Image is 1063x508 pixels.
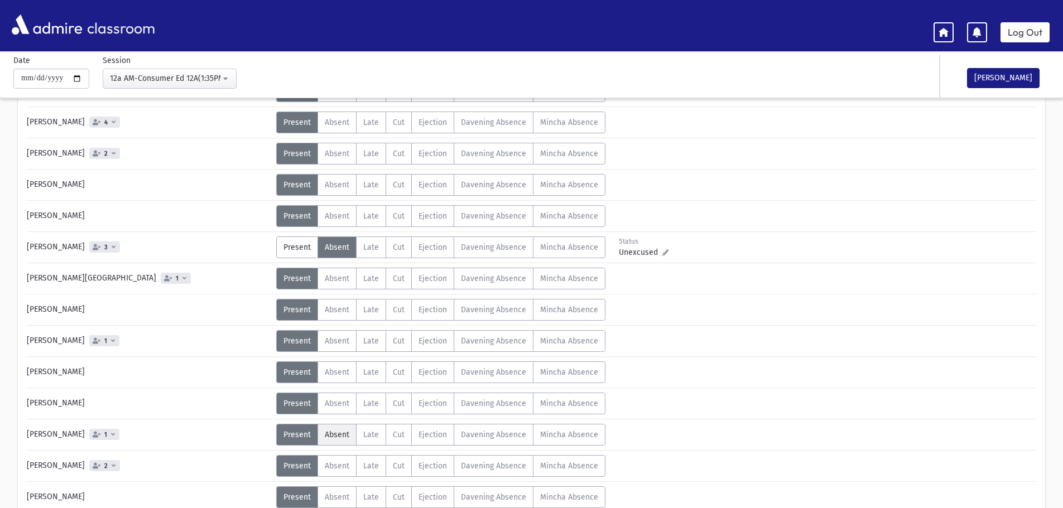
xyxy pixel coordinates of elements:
[419,430,447,439] span: Ejection
[21,330,276,352] div: [PERSON_NAME]
[21,393,276,414] div: [PERSON_NAME]
[276,330,605,352] div: AttTypes
[461,180,526,190] span: Davening Absence
[276,205,605,227] div: AttTypes
[276,143,605,165] div: AttTypes
[363,461,379,471] span: Late
[283,305,311,315] span: Present
[540,118,598,127] span: Mincha Absence
[325,274,349,283] span: Absent
[21,268,276,289] div: [PERSON_NAME][GEOGRAPHIC_DATA]
[102,462,110,470] span: 2
[21,299,276,321] div: [PERSON_NAME]
[21,174,276,196] div: [PERSON_NAME]
[461,430,526,439] span: Davening Absence
[283,461,311,471] span: Present
[461,149,526,158] span: Davening Absence
[283,492,311,502] span: Present
[540,305,598,315] span: Mincha Absence
[21,424,276,446] div: [PERSON_NAME]
[325,461,349,471] span: Absent
[540,274,598,283] span: Mincha Absence
[276,424,605,446] div: AttTypes
[419,399,447,408] span: Ejection
[419,243,447,252] span: Ejection
[461,274,526,283] span: Davening Absence
[540,211,598,221] span: Mincha Absence
[461,211,526,221] span: Davening Absence
[174,275,181,282] span: 1
[276,486,605,508] div: AttTypes
[540,180,598,190] span: Mincha Absence
[102,431,109,438] span: 1
[21,143,276,165] div: [PERSON_NAME]
[325,430,349,439] span: Absent
[363,492,379,502] span: Late
[363,430,379,439] span: Late
[283,399,311,408] span: Present
[276,174,605,196] div: AttTypes
[461,336,526,346] span: Davening Absence
[1001,22,1050,42] a: Log Out
[540,243,598,252] span: Mincha Absence
[85,10,155,40] span: classroom
[540,336,598,346] span: Mincha Absence
[363,149,379,158] span: Late
[325,336,349,346] span: Absent
[363,180,379,190] span: Late
[363,211,379,221] span: Late
[461,367,526,377] span: Davening Absence
[276,268,605,289] div: AttTypes
[619,236,668,246] div: Status
[393,492,405,502] span: Cut
[283,149,311,158] span: Present
[325,211,349,221] span: Absent
[393,180,405,190] span: Cut
[393,336,405,346] span: Cut
[276,455,605,477] div: AttTypes
[393,430,405,439] span: Cut
[283,274,311,283] span: Present
[363,305,379,315] span: Late
[325,305,349,315] span: Absent
[276,112,605,133] div: AttTypes
[619,246,662,258] span: Unexcused
[325,399,349,408] span: Absent
[363,274,379,283] span: Late
[21,205,276,227] div: [PERSON_NAME]
[325,243,349,252] span: Absent
[102,337,109,345] span: 1
[325,149,349,158] span: Absent
[393,211,405,221] span: Cut
[110,72,220,84] div: 12a AM-Consumer Ed 12A(1:35PM-2:17PM)
[283,336,311,346] span: Present
[540,367,598,377] span: Mincha Absence
[540,149,598,158] span: Mincha Absence
[276,393,605,414] div: AttTypes
[283,243,311,252] span: Present
[419,367,447,377] span: Ejection
[21,112,276,133] div: [PERSON_NAME]
[363,336,379,346] span: Late
[9,12,85,37] img: AdmirePro
[419,305,447,315] span: Ejection
[276,299,605,321] div: AttTypes
[283,180,311,190] span: Present
[419,461,447,471] span: Ejection
[363,399,379,408] span: Late
[13,55,30,66] label: Date
[967,68,1040,88] button: [PERSON_NAME]
[21,236,276,258] div: [PERSON_NAME]
[363,367,379,377] span: Late
[102,150,110,157] span: 2
[393,399,405,408] span: Cut
[393,243,405,252] span: Cut
[325,492,349,502] span: Absent
[283,430,311,439] span: Present
[393,367,405,377] span: Cut
[283,367,311,377] span: Present
[283,211,311,221] span: Present
[540,430,598,439] span: Mincha Absence
[325,118,349,127] span: Absent
[21,361,276,383] div: [PERSON_NAME]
